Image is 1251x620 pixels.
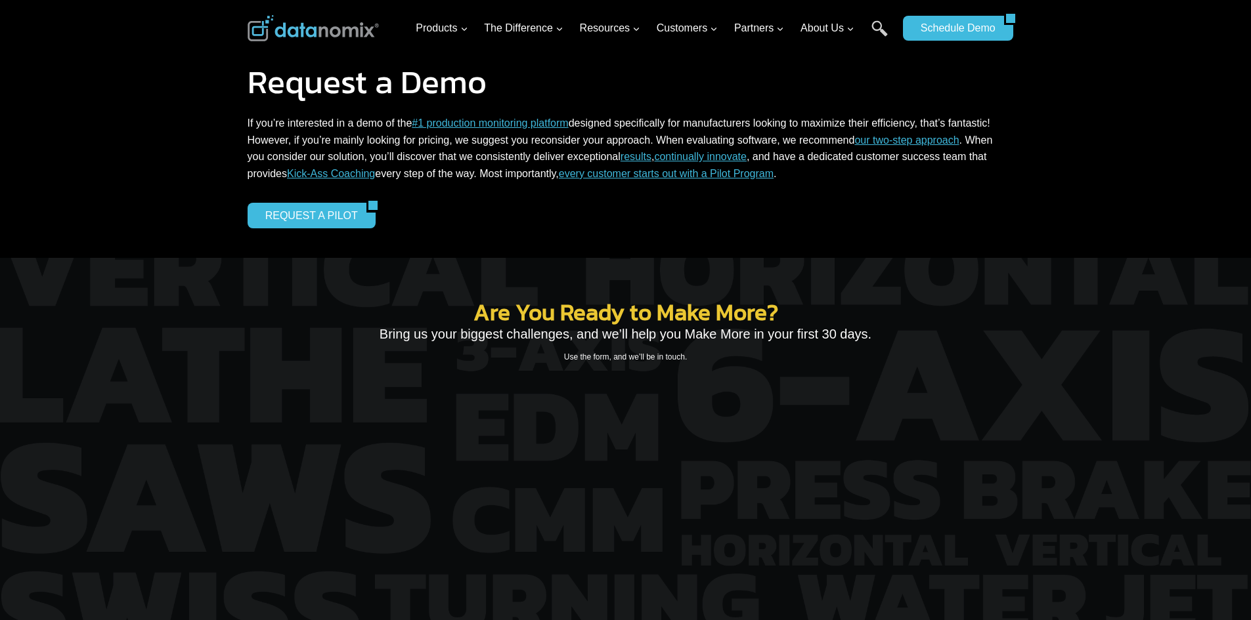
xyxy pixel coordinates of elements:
a: continually innovate [654,151,747,162]
p: Bring us your biggest challenges, and we’ll help you Make More in your first 30 days. [330,323,921,344]
span: About Us [801,20,854,37]
a: #1 production monitoring platform [412,117,568,129]
a: our two-step approach [854,134,959,146]
a: results [621,151,651,162]
nav: Primary Navigation [410,7,896,50]
h2: Are You Ready to Make More? [330,300,921,323]
p: Use the form, and we’ll be in touch. [330,351,921,363]
a: Kick-Ass Coaching [287,168,375,179]
span: Customers [657,20,718,37]
a: Schedule Demo [903,16,1004,41]
img: Datanomix [248,15,379,41]
span: Products [416,20,468,37]
a: REQUEST A PILOT [248,203,366,228]
a: every customer starts out with a Pilot Program [559,168,774,179]
p: If you’re interested in a demo of the designed specifically for manufacturers looking to maximize... [248,115,1004,182]
a: Search [871,20,888,50]
span: Resources [580,20,640,37]
span: The Difference [484,20,563,37]
h1: Request a Demo [248,66,1004,98]
span: Partners [734,20,784,37]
